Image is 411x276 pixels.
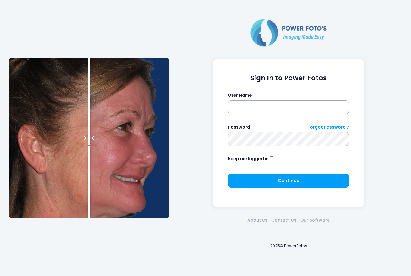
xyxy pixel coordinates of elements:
[298,217,332,223] a: Our Software
[175,233,402,259] div: 2025© PowerFotos
[248,17,329,48] img: Logo
[228,124,250,130] label: Password
[246,217,270,223] a: About Us
[278,177,299,184] span: Continue
[228,74,349,82] h1: Sign In to Power Fotos
[270,217,298,223] a: Contact Us
[228,92,252,98] label: User Name
[228,174,349,188] button: Continue
[228,156,269,162] label: Keep me logged in
[307,124,349,130] a: Forgot Password ?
